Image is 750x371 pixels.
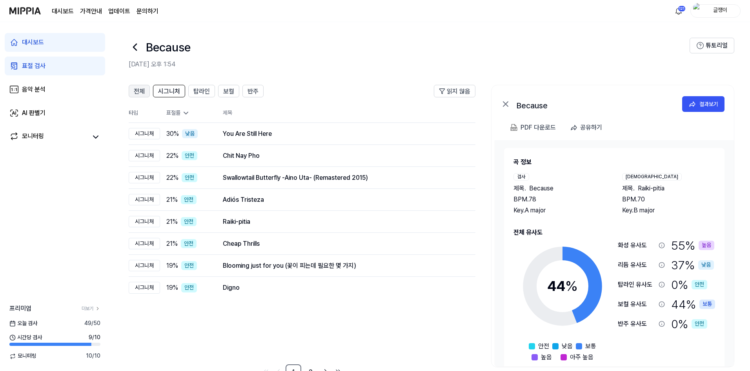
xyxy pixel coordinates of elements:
[510,124,517,131] img: PDF Download
[570,353,593,362] span: 아주 높음
[242,85,264,97] button: 반주
[9,352,36,360] span: 모니터링
[671,296,715,313] div: 44 %
[618,280,655,289] div: 탑라인 유사도
[80,7,102,16] button: 가격안내
[622,195,715,204] div: BPM. 70
[129,216,160,228] div: 시그니처
[447,87,470,96] span: 읽지 않음
[166,217,178,227] span: 21 %
[166,283,178,292] span: 19 %
[672,5,685,17] button: 알림121
[529,184,553,193] span: Because
[166,129,179,139] span: 30 %
[521,122,556,133] div: PDF 다운로드
[129,104,160,123] th: 타입
[129,172,160,184] div: 시그니처
[513,173,529,181] div: 검사
[513,206,606,215] div: Key. A major
[218,85,239,97] button: 보컬
[158,87,180,96] span: 시그니처
[129,60,690,69] h2: [DATE] 오후 1:54
[223,129,463,139] div: You Are Still Here
[9,304,31,313] span: 프리미엄
[9,320,37,327] span: 오늘 검사
[565,278,578,294] span: %
[129,150,160,162] div: 시그니처
[181,239,197,249] div: 안전
[153,85,185,97] button: 시그니처
[84,320,100,327] span: 49 / 50
[129,260,160,272] div: 시그니처
[638,184,664,193] span: Raiki-pitia
[618,241,655,250] div: 화성 유사도
[89,334,100,342] span: 9 / 10
[223,217,463,227] div: Raiki-pitia
[692,280,707,289] div: 안전
[509,120,557,135] button: PDF 다운로드
[513,157,715,167] h2: 곡 정보
[22,108,46,118] div: AI 판별기
[137,7,158,16] a: 문의하기
[538,342,549,351] span: 안전
[223,283,463,292] div: Digno
[434,85,475,97] button: 읽지 않음
[618,319,655,329] div: 반주 유사도
[541,353,552,362] span: 높음
[182,129,198,139] div: 낮음
[692,319,707,329] div: 안전
[580,122,602,133] div: 공유하기
[5,33,105,52] a: 대시보드
[671,257,714,273] div: 37 %
[622,206,715,215] div: Key. B major
[129,128,160,140] div: 시그니처
[129,194,160,206] div: 시그니처
[690,38,734,53] button: 튜토리얼
[188,85,215,97] button: 탑라인
[166,109,210,117] div: 표절률
[622,184,635,193] span: 제목 .
[495,140,734,366] a: 곡 정보검사제목.BecauseBPM.78Key.A major[DEMOGRAPHIC_DATA]제목.Raiki-pitiaBPM.70Key.B major전체 유사도44%안전낮음보통...
[671,237,714,254] div: 55 %
[693,3,703,19] img: profile
[705,6,735,15] div: 글쟁이
[682,96,725,112] a: 결과보기
[146,39,191,55] h1: Because
[671,316,707,332] div: 0 %
[9,132,88,143] a: 모니터링
[223,104,475,122] th: 제목
[618,260,655,270] div: 리듬 유사도
[674,6,683,16] img: 알림
[108,7,130,16] a: 업데이트
[166,151,178,161] span: 22 %
[248,87,258,96] span: 반주
[223,239,463,249] div: Cheap Thrills
[699,100,718,108] div: 결과보기
[129,282,160,294] div: 시그니처
[182,151,197,161] div: 안전
[517,99,674,109] div: Because
[223,173,463,183] div: Swallowtail Butterfly -Aino Uta- (Remastered 2015)
[699,300,715,309] div: 보통
[181,195,197,205] div: 안전
[223,261,463,270] div: Blooming just for you (꽃이 피는데 필요한 몇 가지)
[223,195,463,205] div: Adiós Tristeza
[5,104,105,122] a: AI 판별기
[513,195,606,204] div: BPM. 78
[513,228,715,237] h2: 전체 유사도
[166,173,178,183] span: 22 %
[513,184,526,193] span: 제목 .
[678,5,686,12] div: 121
[166,239,178,249] span: 21 %
[181,283,197,292] div: 안전
[223,151,463,161] div: Chit Nay Pho
[618,300,655,309] div: 보컬 유사도
[547,276,578,297] div: 44
[671,276,707,293] div: 0 %
[193,87,210,96] span: 탑라인
[5,57,105,75] a: 표절 검사
[567,120,608,135] button: 공유하기
[52,7,74,16] a: 대시보드
[22,132,44,143] div: 모니터링
[22,85,46,94] div: 음악 분석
